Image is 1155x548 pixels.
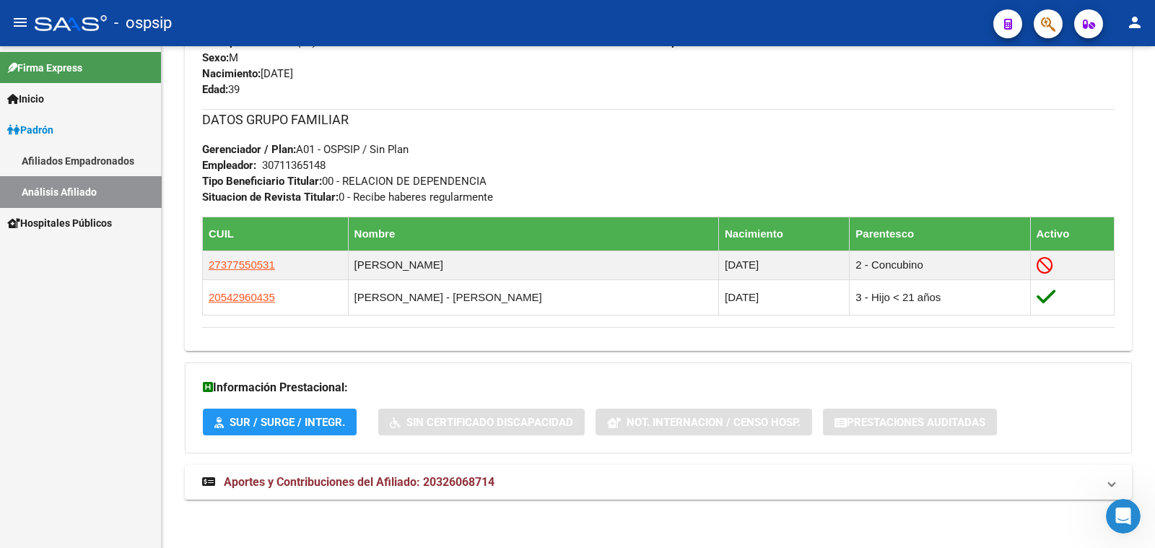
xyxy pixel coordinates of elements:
i: NO (00) [279,35,316,48]
button: Prestaciones Auditadas [823,409,997,435]
strong: Tipo Beneficiario Titular: [202,175,322,188]
span: A01 - OSPSIP / Sin Plan [202,143,409,156]
span: SUR / SURGE / INTEGR. [230,416,345,429]
span: P [658,35,736,48]
span: 0 - Recibe haberes regularmente [202,191,493,204]
span: Padrón [7,122,53,138]
span: Not. Internacion / Censo Hosp. [627,416,801,429]
span: 27377550531 [209,258,275,271]
th: Nacimiento [718,217,849,251]
iframe: Intercom live chat [1106,499,1141,534]
strong: Nacimiento: [202,67,261,80]
strong: Edad: [202,83,228,96]
strong: Departamento: [658,35,730,48]
span: Inicio [7,91,44,107]
th: Nombre [348,217,718,251]
span: Prestaciones Auditadas [847,416,985,429]
td: [DATE] [718,280,849,316]
span: - ospsip [114,7,172,39]
span: Sin Certificado Discapacidad [406,416,573,429]
mat-expansion-panel-header: Aportes y Contribuciones del Afiliado: 20326068714 [185,465,1132,500]
span: 20542960435 [209,291,275,303]
span: [DATE] [202,67,293,80]
span: Hospitales Públicos [7,215,112,231]
span: 00 - RELACION DE DEPENDENCIA [202,175,487,188]
h3: DATOS GRUPO FAMILIAR [202,110,1115,130]
span: Firma Express [7,60,82,76]
th: Activo [1030,217,1115,251]
button: SUR / SURGE / INTEGR. [203,409,357,435]
td: [DATE] [718,251,849,279]
mat-icon: menu [12,14,29,31]
td: [PERSON_NAME] [348,251,718,279]
td: [PERSON_NAME] - [PERSON_NAME] [348,280,718,316]
mat-icon: person [1126,14,1143,31]
span: M [202,51,238,64]
button: Not. Internacion / Censo Hosp. [596,409,812,435]
span: 39 [202,83,240,96]
strong: Empleador: [202,159,256,172]
span: Aportes y Contribuciones del Afiliado: 20326068714 [224,475,494,489]
strong: Sexo: [202,51,229,64]
th: CUIL [203,217,349,251]
td: 3 - Hijo < 21 años [850,280,1030,316]
div: 30711365148 [262,157,326,173]
strong: Discapacitado: [202,35,274,48]
td: 2 - Concubino [850,251,1030,279]
th: Parentesco [850,217,1030,251]
button: Sin Certificado Discapacidad [378,409,585,435]
strong: Gerenciador / Plan: [202,143,296,156]
strong: Situacion de Revista Titular: [202,191,339,204]
h3: Información Prestacional: [203,378,1114,398]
